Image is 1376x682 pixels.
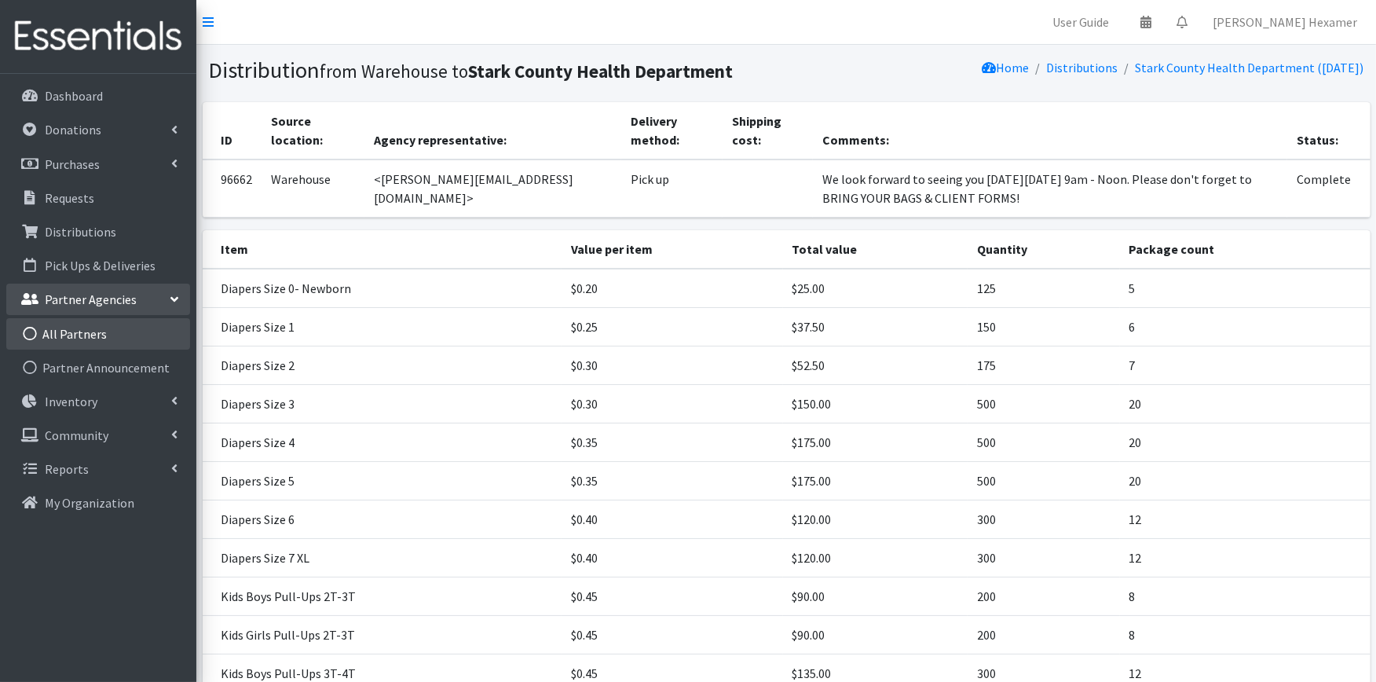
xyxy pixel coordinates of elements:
[262,159,364,218] td: Warehouse
[45,495,134,511] p: My Organization
[209,57,781,84] h1: Distribution
[6,352,190,383] a: Partner Announcement
[203,102,262,159] th: ID
[968,461,1120,500] td: 500
[783,615,968,654] td: $90.00
[203,230,562,269] th: Item
[1287,102,1370,159] th: Status:
[813,102,1288,159] th: Comments:
[1120,461,1371,500] td: 20
[6,250,190,281] a: Pick Ups & Deliveries
[968,500,1120,538] td: 300
[813,159,1288,218] td: We look forward to seeing you [DATE][DATE] 9am - Noon. Please don't forget to BRING YOUR BAGS & C...
[562,577,783,615] td: $0.45
[783,307,968,346] td: $37.50
[203,461,562,500] td: Diapers Size 5
[45,156,100,172] p: Purchases
[203,269,562,308] td: Diapers Size 0- Newborn
[1120,577,1371,615] td: 8
[203,500,562,538] td: Diapers Size 6
[6,420,190,451] a: Community
[1120,615,1371,654] td: 8
[203,159,262,218] td: 96662
[364,102,621,159] th: Agency representative:
[364,159,621,218] td: <[PERSON_NAME][EMAIL_ADDRESS][DOMAIN_NAME]>
[203,307,562,346] td: Diapers Size 1
[783,423,968,461] td: $175.00
[968,307,1120,346] td: 150
[320,60,734,82] small: from Warehouse to
[6,318,190,350] a: All Partners
[1120,230,1371,269] th: Package count
[968,577,1120,615] td: 200
[45,190,94,206] p: Requests
[783,230,968,269] th: Total value
[45,394,97,409] p: Inventory
[1047,60,1118,75] a: Distributions
[203,423,562,461] td: Diapers Size 4
[45,461,89,477] p: Reports
[968,615,1120,654] td: 200
[1120,384,1371,423] td: 20
[562,269,783,308] td: $0.20
[562,346,783,384] td: $0.30
[6,80,190,112] a: Dashboard
[562,423,783,461] td: $0.35
[562,615,783,654] td: $0.45
[562,230,783,269] th: Value per item
[968,346,1120,384] td: 175
[6,487,190,519] a: My Organization
[723,102,813,159] th: Shipping cost:
[45,224,116,240] p: Distributions
[621,102,723,159] th: Delivery method:
[1040,6,1122,38] a: User Guide
[1120,500,1371,538] td: 12
[968,423,1120,461] td: 500
[6,386,190,417] a: Inventory
[968,538,1120,577] td: 300
[1120,423,1371,461] td: 20
[6,284,190,315] a: Partner Agencies
[203,577,562,615] td: Kids Boys Pull-Ups 2T-3T
[783,346,968,384] td: $52.50
[6,10,190,63] img: HumanEssentials
[562,461,783,500] td: $0.35
[6,216,190,247] a: Distributions
[45,291,137,307] p: Partner Agencies
[45,427,108,443] p: Community
[6,182,190,214] a: Requests
[1287,159,1370,218] td: Complete
[968,384,1120,423] td: 500
[1136,60,1364,75] a: Stark County Health Department ([DATE])
[1120,307,1371,346] td: 6
[783,577,968,615] td: $90.00
[1120,538,1371,577] td: 12
[562,500,783,538] td: $0.40
[968,230,1120,269] th: Quantity
[203,346,562,384] td: Diapers Size 2
[783,461,968,500] td: $175.00
[203,615,562,654] td: Kids Girls Pull-Ups 2T-3T
[621,159,723,218] td: Pick up
[45,122,101,137] p: Donations
[968,269,1120,308] td: 125
[6,114,190,145] a: Donations
[469,60,734,82] b: Stark County Health Department
[45,258,156,273] p: Pick Ups & Deliveries
[1120,269,1371,308] td: 5
[562,538,783,577] td: $0.40
[783,500,968,538] td: $120.00
[783,269,968,308] td: $25.00
[6,148,190,180] a: Purchases
[45,88,103,104] p: Dashboard
[6,453,190,485] a: Reports
[203,384,562,423] td: Diapers Size 3
[562,307,783,346] td: $0.25
[1120,346,1371,384] td: 7
[562,384,783,423] td: $0.30
[783,384,968,423] td: $150.00
[203,538,562,577] td: Diapers Size 7 XL
[783,538,968,577] td: $120.00
[1200,6,1370,38] a: [PERSON_NAME] Hexamer
[262,102,364,159] th: Source location:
